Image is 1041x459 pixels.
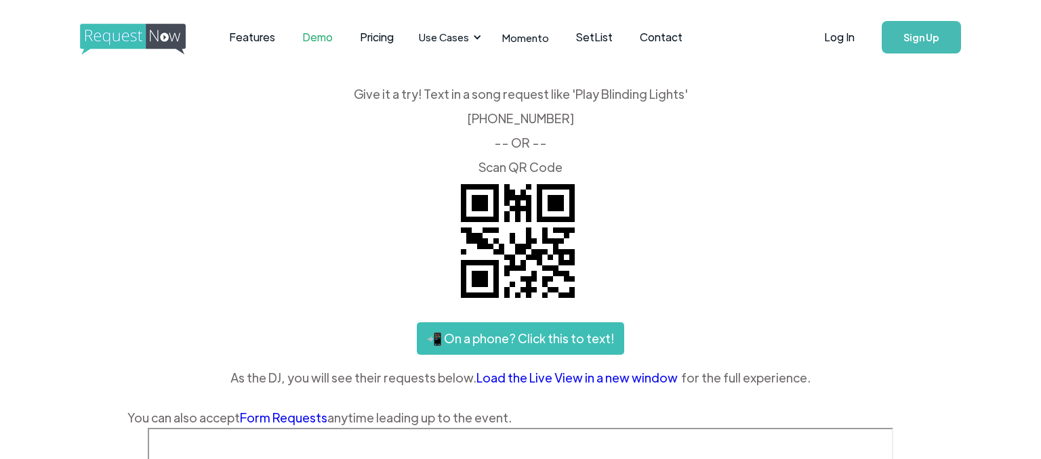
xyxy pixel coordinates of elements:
a: Log In [811,14,868,61]
a: 📲 On a phone? Click this to text! [417,322,624,355]
div: As the DJ, you will see their requests below. for the full experience. [127,368,914,388]
a: home [80,24,182,51]
a: Features [216,16,289,58]
a: Demo [289,16,346,58]
a: SetList [563,16,626,58]
a: Contact [626,16,696,58]
div: Use Cases [419,30,469,45]
div: You can also accept anytime leading up to the event. [127,408,914,428]
img: requestnow logo [80,24,211,55]
div: Give it a try! Text in a song request like 'Play Blinding Lights' ‍ [PHONE_NUMBER] -- OR -- ‍ Sca... [127,88,914,173]
a: Load the Live View in a new window [476,368,681,388]
div: Use Cases [411,16,485,58]
img: QR code [450,173,586,309]
a: Form Requests [240,410,327,425]
a: Pricing [346,16,407,58]
a: Momento [489,18,563,58]
a: Sign Up [882,21,961,53]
